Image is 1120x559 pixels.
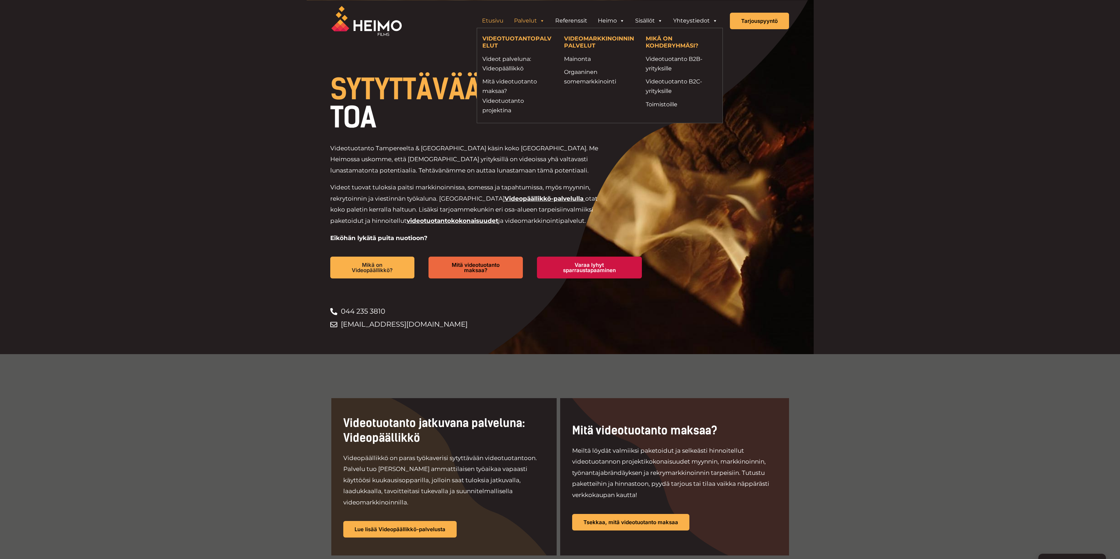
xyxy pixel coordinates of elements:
[646,77,717,96] a: Videotuotanto B2C-yrityksille
[428,257,523,278] a: Mitä videotuotanto maksaa?
[646,100,717,109] a: Toimistoille
[473,14,726,28] aside: Header Widget 1
[330,318,656,331] a: [EMAIL_ADDRESS][DOMAIN_NAME]
[343,453,545,508] p: Videopäällikkö on paras työkaverisi sytyttävään videotuotantoon. Palvelu tuo [PERSON_NAME] ammatt...
[593,14,630,28] a: Heimo
[572,445,777,501] p: Meiltä löydät valmiiksi paketoidut ja selkeästi hinnoitellut videotuotannon projektikokonaisuudet...
[646,54,717,73] a: Videotuotanto B2B-yrityksille
[572,514,689,530] a: Tsekkaa, mitä videotuotanto maksaa
[330,143,608,176] p: Videotuotanto Tampereelta & [GEOGRAPHIC_DATA] käsin koko [GEOGRAPHIC_DATA]. Me Heimossa uskomme, ...
[330,73,481,106] span: SYTYTTÄVÄÄ
[630,14,668,28] a: Sisällöt
[646,35,717,50] h4: MIKÄ ON KOHDERYHMÄSI?
[343,416,545,445] h2: Videotuotanto jatkuvana palveluna: Videopäällikkö
[330,234,427,241] strong: Eiköhän lykätä puita nuotioon?
[505,195,583,202] a: Videopäällikkö-palvelulla
[482,54,553,73] a: Videot palveluna: Videopäällikkö
[342,262,403,273] span: Mikä on Videopäällikkö?
[668,14,723,28] a: Yhteystiedot
[477,14,509,28] a: Etusivu
[330,305,656,318] a: 044 235 3810
[482,35,553,50] h4: VIDEOTUOTANTOPALVELUT
[330,182,608,226] p: Videot tuovat tuloksia paitsi markkinoinnissa, somessa ja tapahtumissa, myös myynnin, rekrytoinni...
[548,262,631,273] span: Varaa lyhyt sparraustapaaminen
[339,305,385,318] span: 044 235 3810
[482,77,553,115] a: Mitä videotuotanto maksaa?Videotuotanto projektina
[330,206,593,224] span: valmiiksi paketoidut ja hinnoitellut
[339,318,468,331] span: [EMAIL_ADDRESS][DOMAIN_NAME]
[330,257,415,278] a: Mikä on Videopäällikkö?
[572,423,777,438] h2: Mitä videotuotanto maksaa?
[355,527,445,532] span: Lue lisää Videopäällikkö-palvelusta
[440,262,511,273] span: Mitä videotuotanto maksaa?
[564,54,635,64] a: Mainonta
[564,35,635,50] h4: VIDEOMARKKINOINNIN PALVELUT
[474,206,567,213] span: kunkin eri osa-alueen tarpeisiin
[498,217,586,224] span: ja videomarkkinointipalvelut.
[343,521,457,538] a: Lue lisää Videopäällikkö-palvelusta
[330,75,656,132] h1: VIDEOTUOTANTOA
[509,14,550,28] a: Palvelut
[550,14,593,28] a: Referenssit
[730,13,789,29] a: Tarjouspyyntö
[583,520,678,525] span: Tsekkaa, mitä videotuotanto maksaa
[564,67,635,86] a: Orgaaninen somemarkkinointi
[537,257,642,278] a: Varaa lyhyt sparraustapaaminen
[407,217,498,224] a: videotuotantokokonaisuudet
[331,6,402,36] img: Heimo Filmsin logo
